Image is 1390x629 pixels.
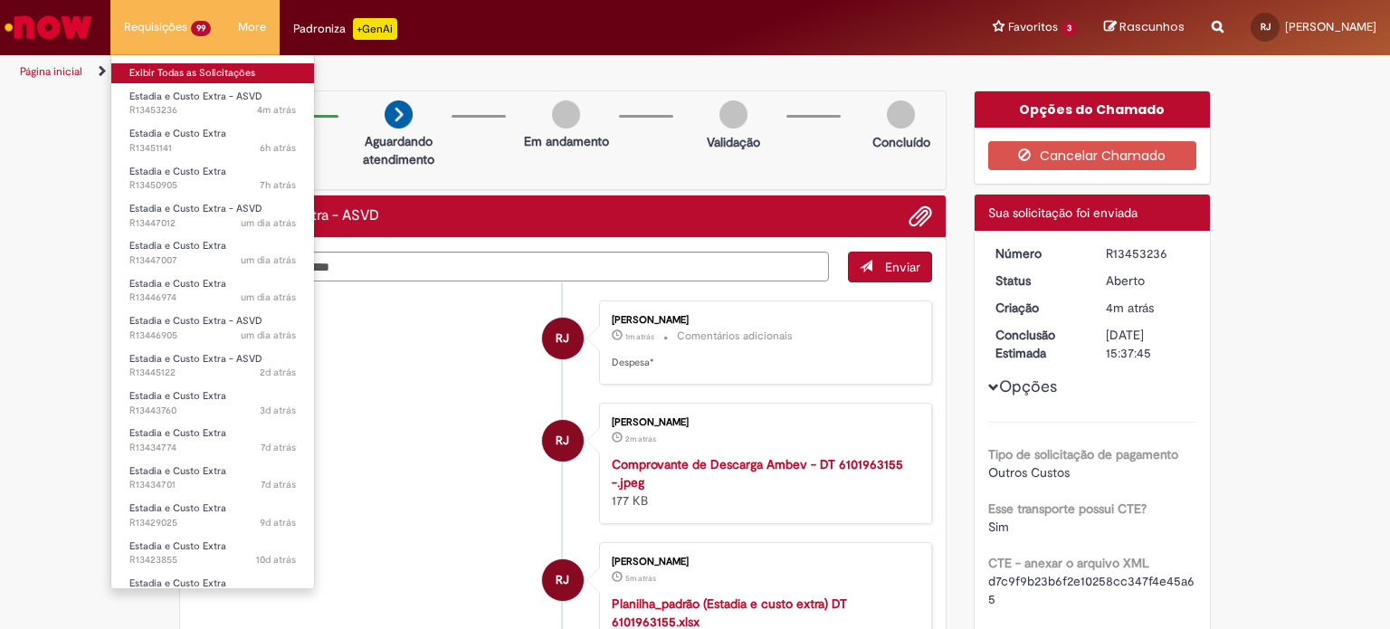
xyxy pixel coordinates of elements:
time: 25/08/2025 11:28:40 [260,404,296,417]
span: RJ [556,317,569,360]
span: Estadia e Custo Extra [129,127,226,140]
time: 21/08/2025 08:48:02 [261,478,296,491]
a: Aberto R13446905 : Estadia e Custo Extra - ASVD [111,311,314,345]
span: Sim [988,519,1009,535]
span: R13451141 [129,141,296,156]
span: [PERSON_NAME] [1285,19,1376,34]
span: Estadia e Custo Extra - ASVD [129,90,262,103]
time: 19/08/2025 14:53:29 [260,516,296,529]
span: Estadia e Custo Extra [129,277,226,291]
span: 7d atrás [261,478,296,491]
span: 4m atrás [1106,300,1154,316]
span: 10d atrás [256,553,296,567]
time: 21/08/2025 09:03:44 [261,441,296,454]
span: Estadia e Custo Extra [129,389,226,403]
ul: Trilhas de página [14,55,913,89]
time: 27/08/2025 15:39:41 [625,434,656,444]
div: [PERSON_NAME] [612,557,913,567]
span: 1m atrás [625,331,654,342]
span: Estadia e Custo Extra - ASVD [129,352,262,366]
time: 27/08/2025 09:42:44 [260,141,296,155]
a: Aberto R13446974 : Estadia e Custo Extra [111,274,314,308]
p: Despesa* [612,356,913,370]
time: 26/08/2025 09:25:24 [241,291,296,304]
span: R13429025 [129,516,296,530]
a: Página inicial [20,64,82,79]
a: Aberto R13419935 : Estadia e Custo Extra [111,574,314,607]
p: Em andamento [524,132,609,150]
a: Aberto R13429025 : Estadia e Custo Extra [111,499,314,532]
span: 2m atrás [625,434,656,444]
span: Estadia e Custo Extra [129,501,226,515]
img: img-circle-grey.png [719,100,747,129]
span: um dia atrás [241,216,296,230]
button: Enviar [848,252,932,282]
span: R13445122 [129,366,296,380]
p: Aguardando atendimento [355,132,443,168]
span: 9d atrás [260,516,296,529]
div: [DATE] 15:37:45 [1106,326,1190,362]
a: Aberto R13434701 : Estadia e Custo Extra [111,462,314,495]
span: 6h atrás [260,141,296,155]
a: Aberto R13445122 : Estadia e Custo Extra - ASVD [111,349,314,383]
time: 18/08/2025 10:06:53 [256,553,296,567]
span: 4m atrás [257,103,296,117]
span: 7h atrás [260,178,296,192]
a: Rascunhos [1104,19,1185,36]
button: Cancelar Chamado [988,141,1197,170]
span: 99 [191,21,211,36]
span: Estadia e Custo Extra [129,165,226,178]
small: Comentários adicionais [677,329,793,344]
a: Aberto R13423855 : Estadia e Custo Extra [111,537,314,570]
a: Aberto R13447012 : Estadia e Custo Extra - ASVD [111,199,314,233]
span: 7d atrás [261,441,296,454]
span: RJ [556,558,569,602]
p: +GenAi [353,18,397,40]
strong: Comprovante de Descarga Ambev - DT 6101963155 -.jpeg [612,456,903,491]
span: R13443760 [129,404,296,418]
a: Aberto R13453236 : Estadia e Custo Extra - ASVD [111,87,314,120]
a: Exibir Todas as Solicitações [111,63,314,83]
span: Estadia e Custo Extra - ASVD [129,314,262,328]
span: Sua solicitação foi enviada [988,205,1138,221]
time: 25/08/2025 15:48:22 [260,366,296,379]
span: R13447012 [129,216,296,231]
span: Favoritos [1008,18,1058,36]
textarea: Digite sua mensagem aqui... [194,252,829,282]
div: 177 KB [612,455,913,510]
span: 2d atrás [260,366,296,379]
time: 26/08/2025 09:32:27 [241,253,296,267]
span: um dia atrás [241,253,296,267]
span: More [238,18,266,36]
time: 27/08/2025 09:09:15 [260,178,296,192]
span: R13450905 [129,178,296,193]
span: R13434774 [129,441,296,455]
p: Validação [707,133,760,151]
span: Estadia e Custo Extra - ASVD [129,202,262,215]
dt: Número [982,244,1093,262]
time: 27/08/2025 15:36:38 [625,573,656,584]
span: 5m atrás [625,573,656,584]
span: Estadia e Custo Extra [129,239,226,253]
time: 27/08/2025 15:40:12 [625,331,654,342]
ul: Requisições [110,54,315,589]
time: 26/08/2025 09:14:08 [241,329,296,342]
span: Estadia e Custo Extra [129,577,226,590]
div: [PERSON_NAME] [612,417,913,428]
span: Enviar [885,259,920,275]
div: R13453236 [1106,244,1190,262]
b: Tipo de solicitação de pagamento [988,446,1178,462]
time: 27/08/2025 15:37:42 [257,103,296,117]
time: 26/08/2025 09:32:45 [241,216,296,230]
dt: Criação [982,299,1093,317]
time: 27/08/2025 15:37:40 [1106,300,1154,316]
span: Estadia e Custo Extra [129,464,226,478]
div: Renato Junior [542,559,584,601]
span: 3 [1062,21,1077,36]
span: R13447007 [129,253,296,268]
span: R13446905 [129,329,296,343]
p: Concluído [872,133,930,151]
a: Aberto R13450905 : Estadia e Custo Extra [111,162,314,195]
span: RJ [556,419,569,462]
span: um dia atrás [241,329,296,342]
